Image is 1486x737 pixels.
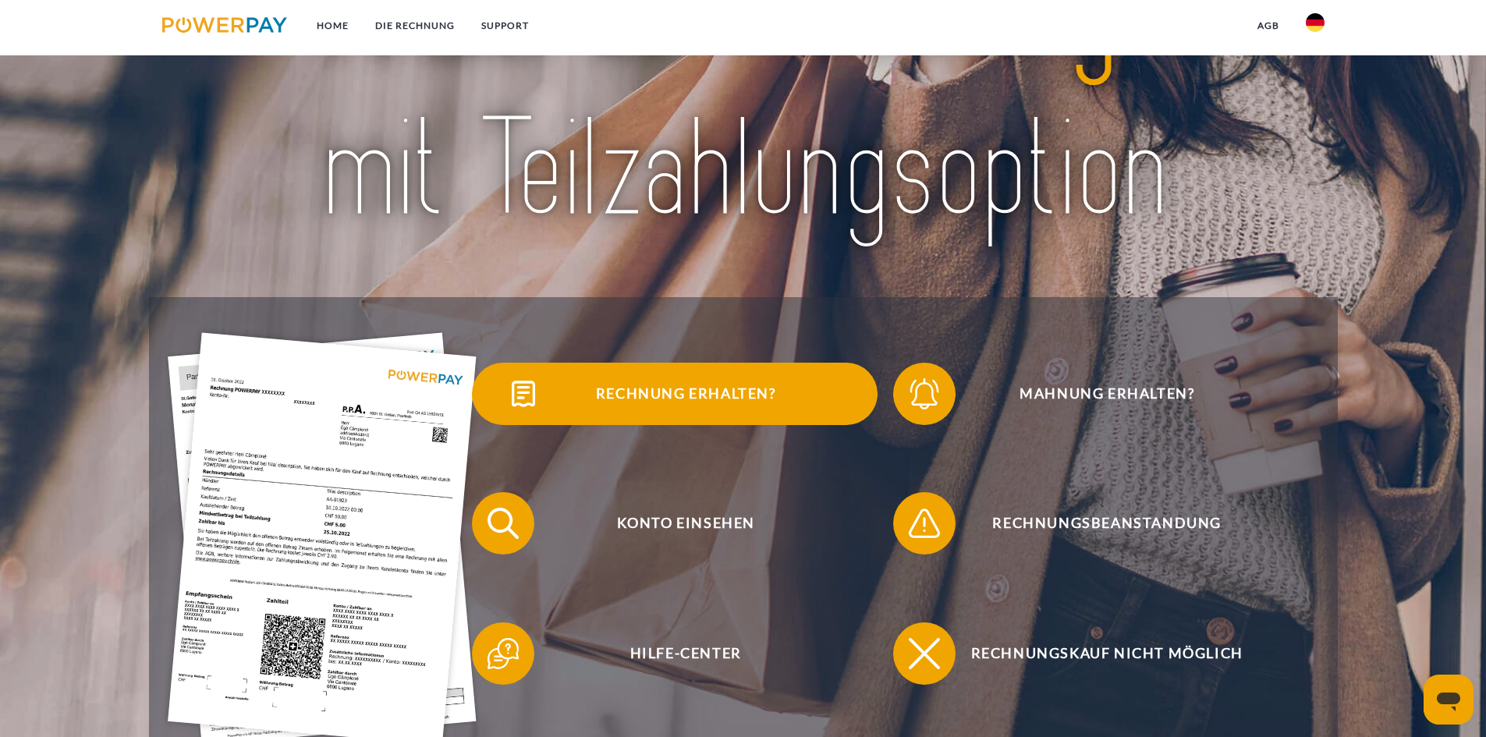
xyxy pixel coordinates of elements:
[303,12,362,40] a: Home
[495,363,877,425] span: Rechnung erhalten?
[916,622,1298,685] span: Rechnungskauf nicht möglich
[472,363,878,425] button: Rechnung erhalten?
[1424,675,1474,725] iframe: Schaltfläche zum Öffnen des Messaging-Fensters
[484,504,523,543] img: qb_search.svg
[893,492,1299,555] button: Rechnungsbeanstandung
[468,12,542,40] a: SUPPORT
[1306,13,1325,32] img: de
[495,492,877,555] span: Konto einsehen
[362,12,468,40] a: DIE RECHNUNG
[484,634,523,673] img: qb_help.svg
[905,634,944,673] img: qb_close.svg
[495,622,877,685] span: Hilfe-Center
[893,622,1299,685] button: Rechnungskauf nicht möglich
[162,17,288,33] img: logo-powerpay.svg
[905,504,944,543] img: qb_warning.svg
[504,374,543,413] img: qb_bill.svg
[893,363,1299,425] button: Mahnung erhalten?
[905,374,944,413] img: qb_bell.svg
[1244,12,1293,40] a: agb
[472,622,878,685] button: Hilfe-Center
[472,492,878,555] button: Konto einsehen
[916,492,1298,555] span: Rechnungsbeanstandung
[916,363,1298,425] span: Mahnung erhalten?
